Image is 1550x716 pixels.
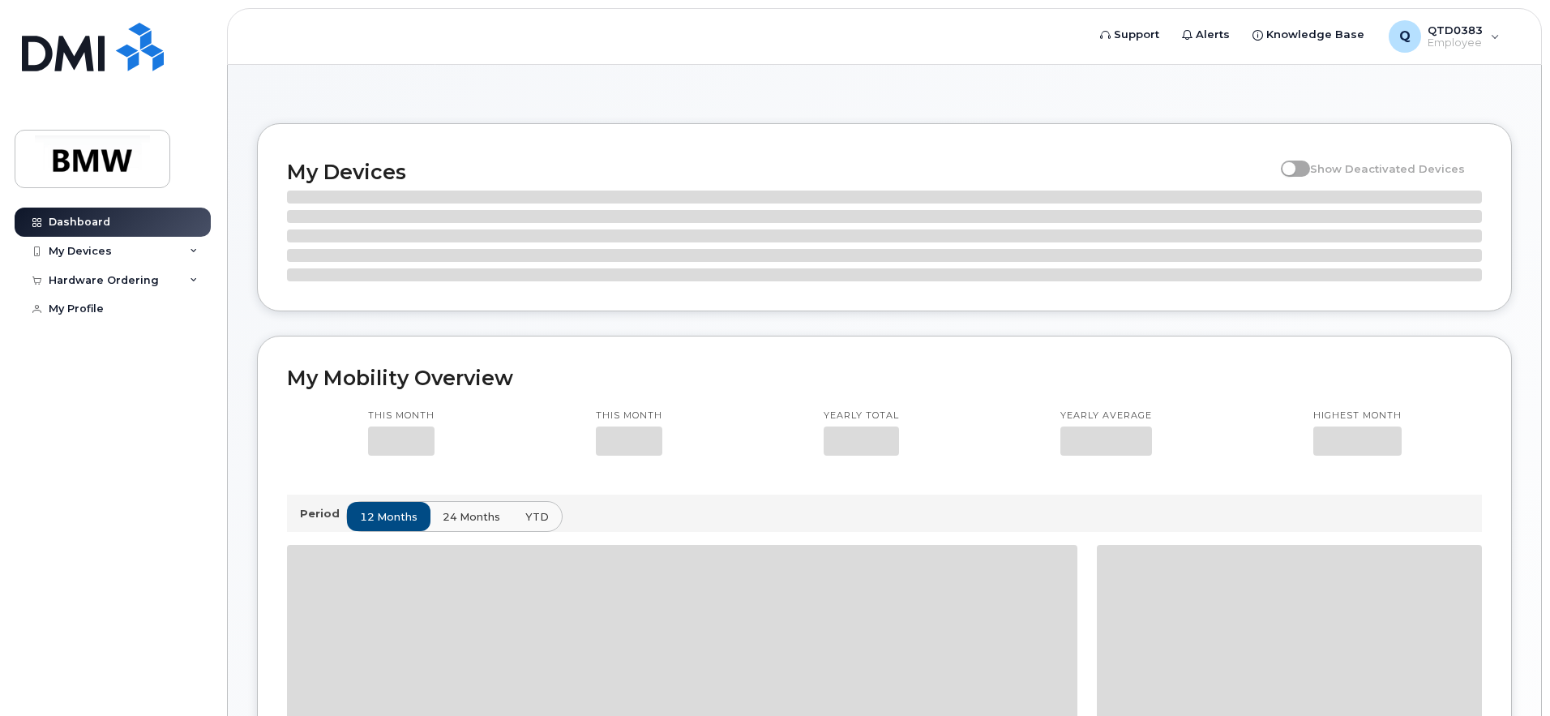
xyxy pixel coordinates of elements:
h2: My Mobility Overview [287,366,1482,390]
p: This month [596,409,662,422]
span: 24 months [443,509,500,525]
p: Yearly total [824,409,899,422]
p: Period [300,506,346,521]
p: Highest month [1313,409,1402,422]
p: Yearly average [1060,409,1152,422]
p: This month [368,409,435,422]
span: YTD [525,509,549,525]
h2: My Devices [287,160,1273,184]
span: Show Deactivated Devices [1310,162,1465,175]
input: Show Deactivated Devices [1281,153,1294,166]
